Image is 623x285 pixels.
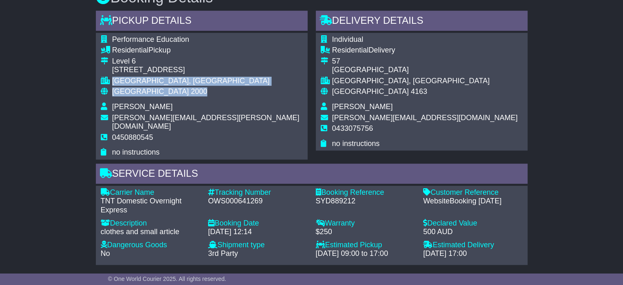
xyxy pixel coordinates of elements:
[101,241,200,250] div: Dangerous Goods
[208,188,308,197] div: Tracking Number
[208,241,308,250] div: Shipment type
[316,228,415,237] div: $250
[96,164,528,186] div: Service Details
[112,66,303,75] div: [STREET_ADDRESS]
[112,103,173,111] span: [PERSON_NAME]
[316,197,415,206] div: SYD889212
[332,87,409,96] span: [GEOGRAPHIC_DATA]
[101,249,110,258] span: No
[423,241,523,250] div: Estimated Delivery
[112,133,153,141] span: 0450880545
[316,241,415,250] div: Estimated Pickup
[423,249,523,258] div: [DATE] 17:00
[316,11,528,33] div: Delivery Details
[411,87,427,96] span: 4163
[101,197,200,214] div: TNT Domestic Overnight Express
[332,124,373,132] span: 0433075756
[101,188,200,197] div: Carrier Name
[423,228,523,237] div: 500 AUD
[332,35,363,43] span: Individual
[208,219,308,228] div: Booking Date
[332,77,518,86] div: [GEOGRAPHIC_DATA], [GEOGRAPHIC_DATA]
[332,114,518,122] span: [PERSON_NAME][EMAIL_ADDRESS][DOMAIN_NAME]
[423,197,523,206] div: WebsiteBooking [DATE]
[96,11,308,33] div: Pickup Details
[332,66,518,75] div: [GEOGRAPHIC_DATA]
[112,57,303,66] div: Level 6
[112,46,149,54] span: Residential
[208,228,308,237] div: [DATE] 12:14
[191,87,207,96] span: 2000
[423,219,523,228] div: Declared Value
[208,197,308,206] div: OWS000641269
[112,114,299,131] span: [PERSON_NAME][EMAIL_ADDRESS][PERSON_NAME][DOMAIN_NAME]
[332,46,518,55] div: Delivery
[423,188,523,197] div: Customer Reference
[112,77,303,86] div: [GEOGRAPHIC_DATA], [GEOGRAPHIC_DATA]
[112,87,189,96] span: [GEOGRAPHIC_DATA]
[108,276,227,282] span: © One World Courier 2025. All rights reserved.
[112,35,189,43] span: Performance Education
[332,46,369,54] span: Residential
[101,228,200,237] div: clothes and small article
[316,249,415,258] div: [DATE] 09:00 to 17:00
[316,188,415,197] div: Booking Reference
[332,103,393,111] span: [PERSON_NAME]
[112,148,160,156] span: no instructions
[208,249,238,258] span: 3rd Party
[316,219,415,228] div: Warranty
[332,139,380,148] span: no instructions
[112,46,303,55] div: Pickup
[332,57,518,66] div: 57
[101,219,200,228] div: Description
